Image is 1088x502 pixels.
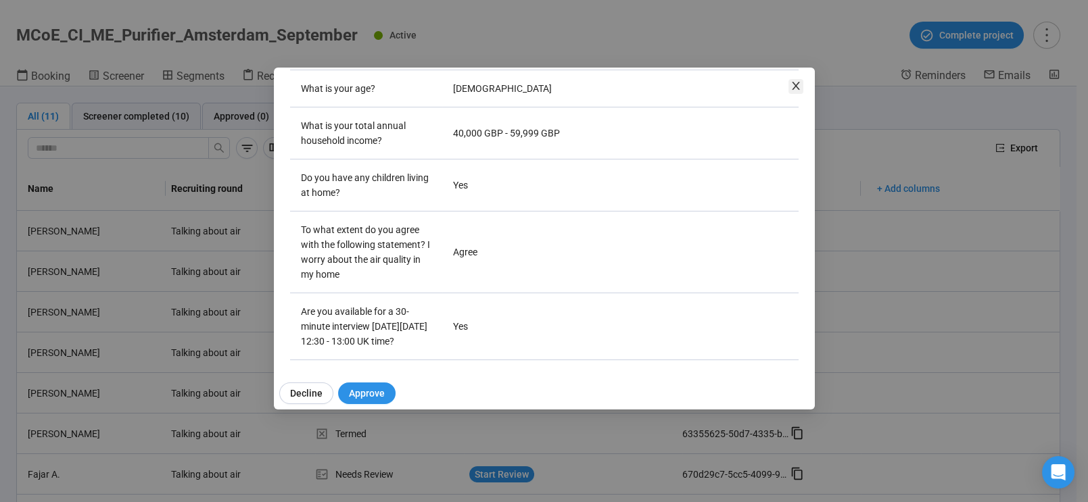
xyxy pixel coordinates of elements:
span: Approve [349,386,385,401]
div: Open Intercom Messenger [1042,456,1074,488]
span: close [790,80,801,91]
td: What is your total annual household income? [290,107,443,159]
td: Yes [442,293,798,360]
td: [DEMOGRAPHIC_DATA] [442,70,798,107]
button: Approve [338,382,396,404]
td: Do you have any children living at home? [290,159,443,211]
span: Decline [290,386,323,401]
button: Decline [279,382,333,404]
td: What is your age? [290,70,443,107]
td: Are you available for a 30-minute interview [DATE][DATE] 12:30 - 13:00 UK time? [290,293,443,360]
button: Close [788,79,803,94]
td: To what extent do you agree with the following statement? I worry about the air quality in my home [290,211,443,293]
td: Agree [442,211,798,293]
td: Yes [442,159,798,211]
td: 40,000 GBP - 59,999 GBP [442,107,798,159]
td: Can you tell me a bit about the air quality in your home and what, if anything, you do to improve... [290,360,443,442]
